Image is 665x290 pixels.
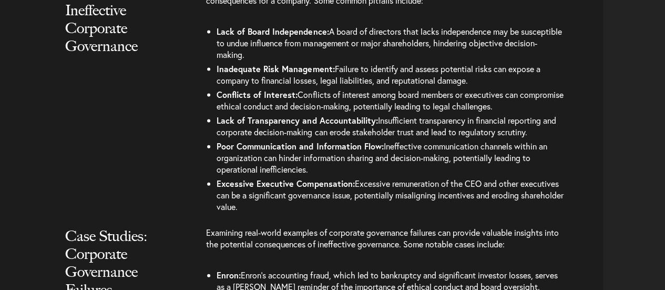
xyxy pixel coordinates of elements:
span: Insufficient transparency in financial reporting and corporate decision-making can erode stakehol... [217,115,556,137]
b: Lack of Transparency and Accountability: [217,115,377,126]
span: Conflicts of interest among board members or executives can compromise ethical conduct and decisi... [217,89,563,112]
span: Failure to identify and assess potential risks can expose a company to financial losses, legal li... [217,63,540,86]
span: A board of directors that lacks independence may be susceptible to undue influence from managemen... [217,26,561,60]
b: Enron: [217,269,241,281]
span: Excessive remuneration of the CEO and other executives can be a significant governance issue, pot... [217,178,563,212]
span: Ineffective communication channels within an organization can hinder information sharing and deci... [217,141,547,175]
b: Lack of Board Independence: [217,26,329,37]
b: Inadequate Risk Management: [217,63,334,74]
b: Excessive Executive Compensation: [217,178,354,189]
b: Poor Communication and Information Flow: [217,141,383,152]
b: Conflicts of Interest: [217,89,298,100]
span: Examining real-world examples of corporate governance failures can provide valuable insights into... [206,227,558,249]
